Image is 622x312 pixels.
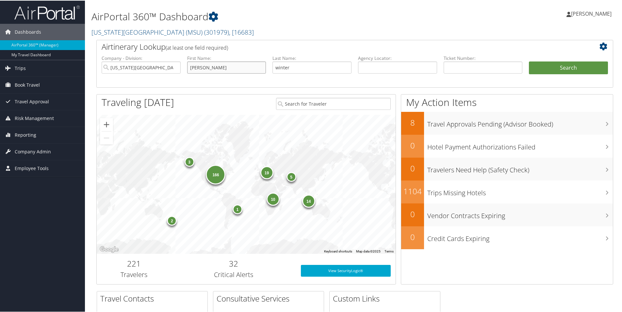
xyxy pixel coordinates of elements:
[100,117,113,130] button: Zoom in
[98,245,120,253] img: Google
[217,292,324,303] h2: Consultative Services
[15,93,49,109] span: Travel Approval
[102,257,167,269] h2: 221
[566,3,618,23] a: [PERSON_NAME]
[401,157,613,180] a: 0Travelers Need Help (Safety Check)
[102,41,565,52] h2: Airtinerary Lookup
[358,54,437,61] label: Agency Locator:
[233,204,242,214] div: 1
[176,269,291,279] h3: Critical Alerts
[427,162,613,174] h3: Travelers Need Help (Safety Check)
[444,54,523,61] label: Ticket Number:
[15,76,40,93] span: Book Travel
[401,208,424,219] h2: 0
[401,111,613,134] a: 8Travel Approvals Pending (Advisor Booked)
[301,264,391,276] a: View SecurityLogic®
[401,162,424,173] h2: 0
[15,143,51,159] span: Company Admin
[356,249,381,252] span: Map data ©2025
[333,292,440,303] h2: Custom Links
[260,165,273,178] div: 19
[206,164,226,184] div: 166
[385,249,394,252] a: Terms (opens in new tab)
[185,156,194,166] div: 3
[15,110,54,126] span: Risk Management
[427,230,613,243] h3: Credit Cards Expiring
[302,194,315,207] div: 14
[401,226,613,249] a: 0Credit Cards Expiring
[100,131,113,144] button: Zoom out
[286,171,296,181] div: 5
[14,4,80,20] img: airportal-logo.png
[102,54,181,61] label: Company - Division:
[98,245,120,253] a: Open this area in Google Maps (opens a new window)
[427,116,613,128] h3: Travel Approvals Pending (Advisor Booked)
[401,116,424,128] h2: 8
[276,97,391,109] input: Search for Traveler
[529,61,608,74] button: Search
[187,54,266,61] label: First Name:
[15,160,49,176] span: Employee Tools
[427,207,613,220] h3: Vendor Contracts Expiring
[401,95,613,109] h1: My Action Items
[15,60,26,76] span: Trips
[100,292,207,303] h2: Travel Contacts
[571,9,612,17] span: [PERSON_NAME]
[15,126,36,143] span: Reporting
[167,215,177,225] div: 2
[267,192,280,205] div: 10
[102,269,167,279] h3: Travelers
[401,180,613,203] a: 1104Trips Missing Hotels
[229,27,254,36] span: , [ 16683 ]
[401,185,424,196] h2: 1104
[102,95,174,109] h1: Traveling [DATE]
[91,27,254,36] a: [US_STATE][GEOGRAPHIC_DATA] (MSU)
[427,139,613,151] h3: Hotel Payment Authorizations Failed
[204,27,229,36] span: ( 301979 )
[401,203,613,226] a: 0Vendor Contracts Expiring
[324,249,352,253] button: Keyboard shortcuts
[15,23,41,40] span: Dashboards
[401,231,424,242] h2: 0
[427,184,613,197] h3: Trips Missing Hotels
[176,257,291,269] h2: 32
[401,134,613,157] a: 0Hotel Payment Authorizations Failed
[166,43,228,51] span: (at least one field required)
[401,139,424,150] h2: 0
[272,54,352,61] label: Last Name:
[91,9,443,23] h1: AirPortal 360™ Dashboard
